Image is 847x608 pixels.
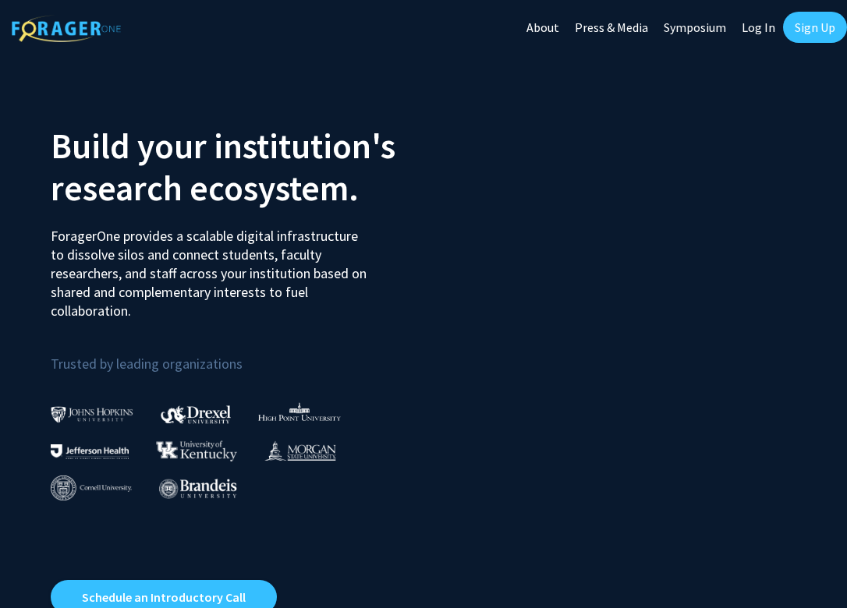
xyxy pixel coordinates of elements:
img: High Point University [258,402,341,421]
img: ForagerOne Logo [12,15,121,42]
img: Morgan State University [264,440,336,461]
img: Cornell University [51,475,132,501]
iframe: Chat [781,538,835,596]
img: Brandeis University [159,479,237,498]
a: Sign Up [783,12,847,43]
p: ForagerOne provides a scalable digital infrastructure to dissolve silos and connect students, fac... [51,215,368,320]
img: Drexel University [161,405,231,423]
img: University of Kentucky [156,440,237,461]
img: Johns Hopkins University [51,406,133,422]
p: Trusted by leading organizations [51,333,412,376]
h2: Build your institution's research ecosystem. [51,125,412,209]
img: Thomas Jefferson University [51,444,129,459]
